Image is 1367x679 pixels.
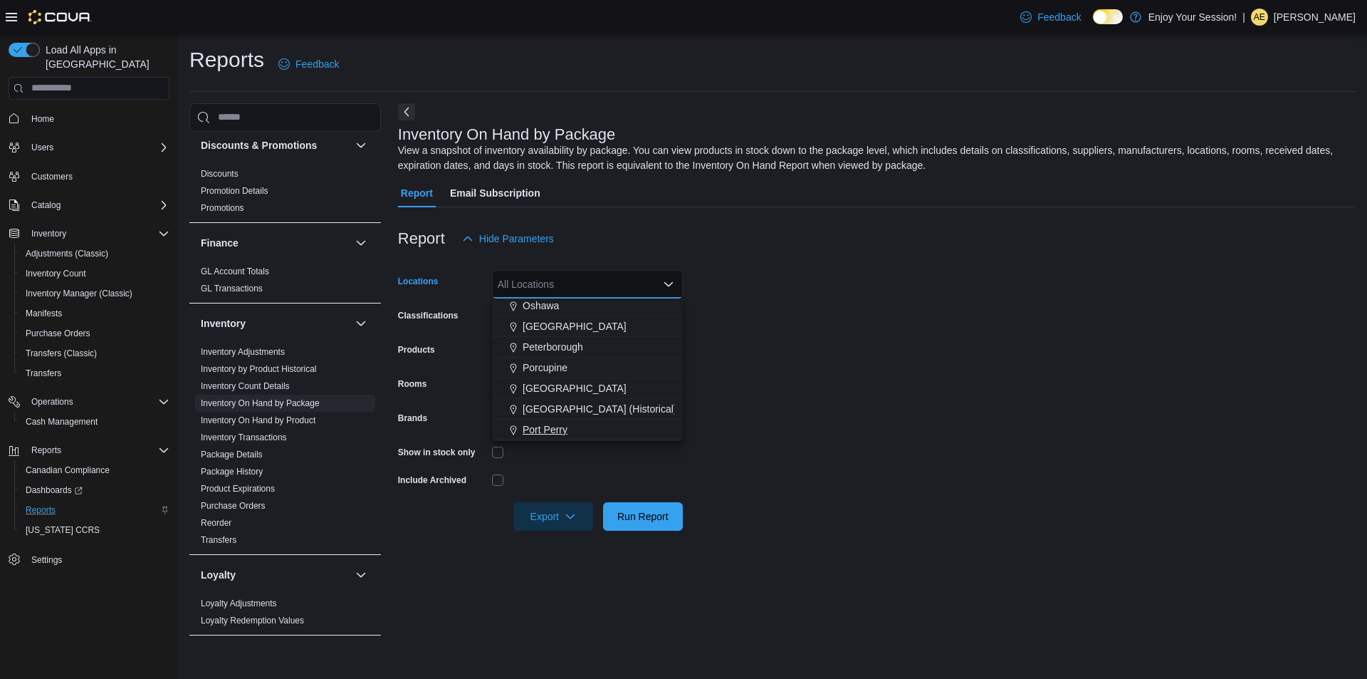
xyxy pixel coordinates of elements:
button: Purchase Orders [14,323,175,343]
span: Home [31,113,54,125]
button: Catalog [3,195,175,215]
span: Transfers [201,534,236,546]
h3: Loyalty [201,568,236,582]
a: Adjustments (Classic) [20,245,114,262]
a: GL Account Totals [201,266,269,276]
span: Inventory Adjustments [201,346,285,358]
button: Customers [3,166,175,187]
h3: Finance [201,236,239,250]
span: Run Report [617,509,669,524]
button: Loyalty [201,568,350,582]
a: Transfers [201,535,236,545]
span: Discounts [201,168,239,180]
span: Email Subscription [450,179,540,207]
button: [GEOGRAPHIC_DATA] (Historical) [492,399,683,420]
span: Users [31,142,53,153]
span: Inventory Transactions [201,432,287,443]
button: Inventory [3,224,175,244]
span: Operations [26,393,169,410]
span: Settings [31,554,62,566]
a: Canadian Compliance [20,462,115,479]
a: Purchase Orders [201,501,266,511]
label: Products [398,344,435,356]
span: Reports [20,502,169,519]
span: Product Expirations [201,483,275,494]
span: Manifests [20,305,169,322]
span: Oshawa [523,299,559,313]
span: [GEOGRAPHIC_DATA] [523,319,627,333]
button: Discounts & Promotions [201,138,350,152]
label: Classifications [398,310,459,321]
a: Inventory Transactions [201,432,287,442]
span: Loyalty Redemption Values [201,615,304,626]
span: Inventory On Hand by Product [201,415,315,426]
span: Inventory Manager (Classic) [20,285,169,302]
button: Discounts & Promotions [352,137,370,154]
button: Reports [26,442,67,459]
button: Next [398,103,415,120]
p: | [1242,9,1245,26]
span: [US_STATE] CCRS [26,524,100,536]
span: Users [26,139,169,156]
span: Purchase Orders [201,500,266,512]
a: Promotions [201,203,244,213]
button: Red Hill [492,440,683,461]
a: Settings [26,551,68,569]
button: Inventory [352,315,370,332]
a: Transfers [20,365,67,382]
span: Catalog [31,199,61,211]
button: [GEOGRAPHIC_DATA] [492,316,683,337]
a: Reports [20,502,61,519]
button: Catalog [26,197,66,214]
button: [GEOGRAPHIC_DATA] [492,378,683,399]
a: Home [26,110,60,128]
a: Package History [201,467,263,477]
a: Inventory On Hand by Product [201,415,315,425]
span: Catalog [26,197,169,214]
h3: Inventory [201,316,246,331]
button: Transfers (Classic) [14,343,175,363]
span: Package History [201,466,263,477]
span: Canadian Compliance [26,465,110,476]
button: Cash Management [14,412,175,432]
button: Adjustments (Classic) [14,244,175,264]
span: Transfers (Classic) [20,345,169,362]
button: Operations [3,392,175,412]
button: Porcupine [492,358,683,378]
span: Inventory Count [26,268,86,279]
span: Inventory [26,225,169,242]
span: Reports [26,442,169,459]
button: Oshawa [492,296,683,316]
a: Inventory by Product Historical [201,364,317,374]
button: Inventory [26,225,72,242]
a: Dashboards [20,482,88,499]
span: Porcupine [523,361,567,375]
a: Loyalty Adjustments [201,598,277,608]
span: Reorder [201,517,231,529]
label: Brands [398,413,427,424]
button: Close list of options [663,279,674,290]
span: Export [522,502,585,531]
span: Dashboards [20,482,169,499]
span: Adjustments (Classic) [26,248,108,259]
span: Inventory [31,228,66,239]
span: Load All Apps in [GEOGRAPHIC_DATA] [40,43,169,71]
label: Locations [398,276,439,287]
span: Dashboards [26,484,83,496]
span: Customers [31,171,73,182]
h1: Reports [189,46,264,74]
span: Feedback [1037,10,1081,24]
div: Finance [189,263,381,303]
button: Finance [352,234,370,252]
span: Inventory On Hand by Package [201,398,320,409]
span: Cash Management [20,413,169,430]
p: [PERSON_NAME] [1274,9,1356,26]
span: Peterborough [523,340,583,354]
span: [GEOGRAPHIC_DATA] (Historical) [523,402,677,416]
button: Manifests [14,304,175,323]
span: [GEOGRAPHIC_DATA] [523,381,627,395]
span: Reports [26,504,56,516]
span: Transfers [26,368,61,379]
button: Finance [201,236,350,250]
span: Feedback [295,57,339,71]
